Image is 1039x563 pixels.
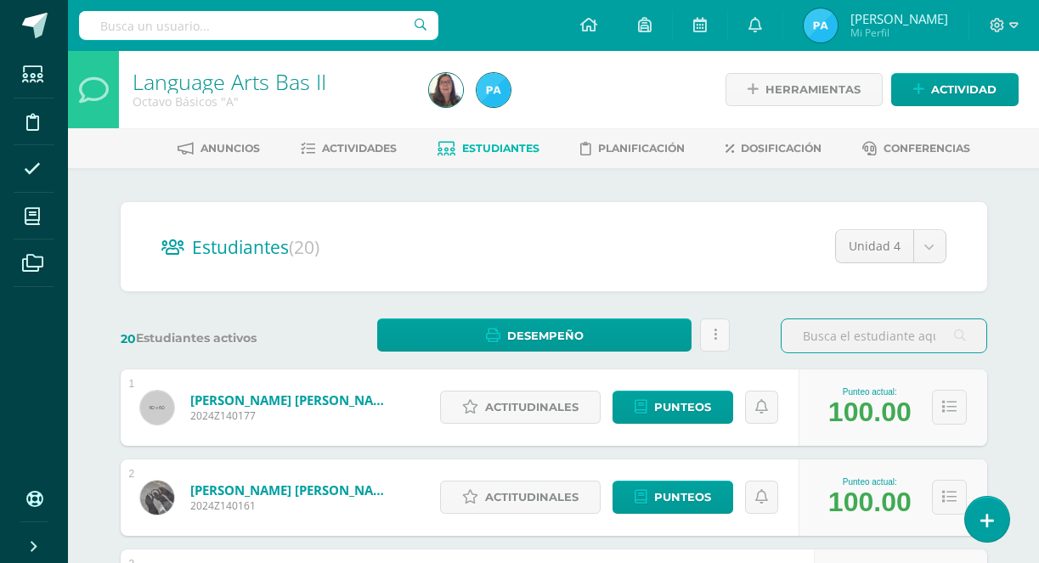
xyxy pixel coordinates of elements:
a: Punteos [613,481,733,514]
div: Punteo actual: [828,477,912,487]
span: Mi Perfil [850,25,948,40]
a: Actitudinales [440,481,601,514]
a: Actividades [301,135,397,162]
span: Desempeño [507,320,584,352]
a: Dosificación [726,135,822,162]
a: Punteos [613,391,733,424]
img: 0f995d38a2ac4800dac857d5b8ee16be.png [477,73,511,107]
span: (20) [289,235,319,259]
a: Estudiantes [438,135,539,162]
div: 1 [129,378,135,390]
a: Anuncios [178,135,260,162]
a: Language Arts Bas II [133,67,326,96]
div: 100.00 [828,487,912,518]
div: 100.00 [828,397,912,428]
span: 20 [121,331,136,346]
a: Desempeño [377,318,692,352]
span: Herramientas [765,74,861,105]
span: Planificación [598,142,685,155]
input: Busca un usuario... [79,11,438,40]
a: Actitudinales [440,391,601,424]
span: Punteos [654,481,711,513]
img: 5d28976f83773ba94a8a1447f207d693.png [429,73,463,107]
a: Conferencias [862,135,970,162]
span: Actividades [322,142,397,155]
a: Planificación [580,135,685,162]
span: Unidad 4 [849,230,901,262]
h1: Language Arts Bas II [133,70,409,93]
a: Unidad 4 [836,230,946,262]
span: Anuncios [200,142,260,155]
label: Estudiantes activos [121,330,327,346]
a: [PERSON_NAME] [PERSON_NAME] [190,391,394,408]
div: Octavo Básicos 'A' [133,93,409,110]
img: 60x60 [140,391,174,425]
a: [PERSON_NAME] [PERSON_NAME] [190,481,394,498]
span: 2024Z140161 [190,498,394,513]
img: 0f995d38a2ac4800dac857d5b8ee16be.png [804,8,838,42]
span: Actividad [931,74,997,105]
img: de9f11b762e621f1931b72bfa1c833c8.png [140,481,174,515]
input: Busca el estudiante aquí... [782,319,986,352]
span: Actitudinales [485,481,579,513]
span: Conferencias [884,142,970,155]
a: Herramientas [726,73,883,106]
span: [PERSON_NAME] [850,10,948,27]
a: Actividad [891,73,1019,106]
span: Estudiantes [192,235,319,259]
span: Punteos [654,391,711,423]
span: Actitudinales [485,391,579,423]
span: 2024Z140177 [190,408,394,423]
div: Punteo actual: [828,387,912,397]
div: 2 [129,468,135,480]
span: Dosificación [741,142,822,155]
span: Estudiantes [462,142,539,155]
